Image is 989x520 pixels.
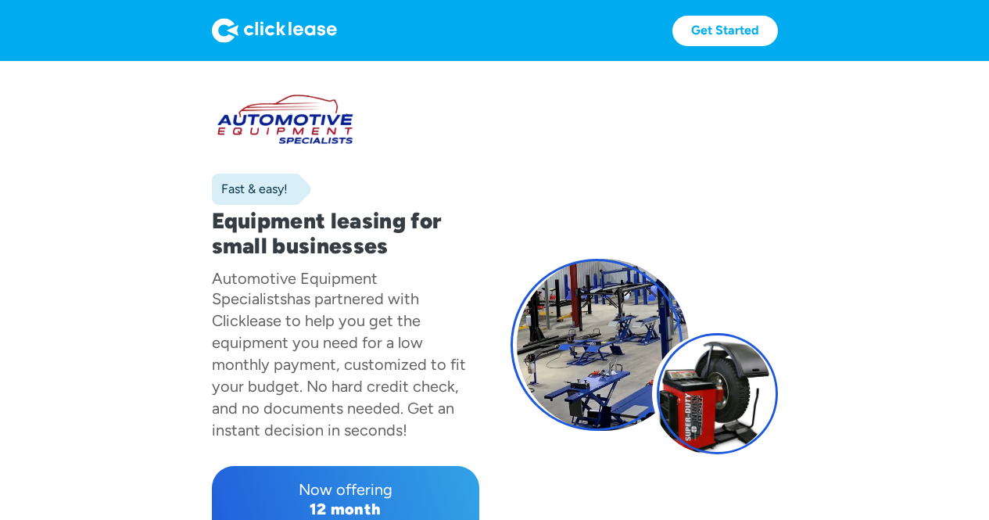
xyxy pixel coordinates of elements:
[224,500,467,518] div: 12 month
[212,289,466,439] div: has partnered with Clicklease to help you get the equipment you need for a low monthly payment, c...
[212,269,378,308] div: Automotive Equipment Specialists
[212,208,479,258] h1: Equipment leasing for small businesses
[224,479,467,500] div: Now offering
[672,16,778,46] a: Get Started
[212,18,337,43] img: Logo
[212,181,288,197] div: Fast & easy!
